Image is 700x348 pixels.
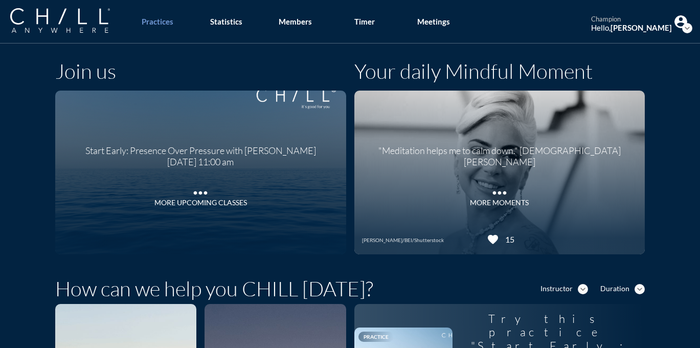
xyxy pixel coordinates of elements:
div: Meetings [417,17,450,26]
div: champion [591,15,672,24]
h1: How can we help you CHILL [DATE]? [55,276,373,301]
i: expand_more [682,23,692,33]
div: 15 [502,234,514,244]
img: Profile icon [674,15,687,28]
div: Members [279,17,312,26]
div: Timer [354,17,375,26]
i: more_horiz [190,183,211,198]
i: expand_more [635,284,645,294]
div: Start Early: Presence Over Pressure with [PERSON_NAME] [85,138,316,157]
div: Practices [142,17,173,26]
i: expand_more [578,284,588,294]
div: Duration [600,285,629,293]
i: more_horiz [489,183,510,198]
div: [DATE] 11:00 am [85,157,316,168]
div: "Meditation helps me to calm down." [DEMOGRAPHIC_DATA][PERSON_NAME] [367,138,633,167]
div: Instructor [540,285,573,293]
h1: Join us [55,59,116,83]
strong: [PERSON_NAME] [611,23,672,32]
i: favorite [487,233,499,246]
div: More Upcoming Classes [154,199,247,207]
div: [PERSON_NAME]/BEI/Shutterstock [362,237,444,243]
span: Practice [364,334,389,340]
div: Hello, [591,23,672,32]
div: Statistics [210,17,242,26]
h1: Your daily Mindful Moment [354,59,593,83]
div: MORE MOMENTS [470,199,529,207]
img: Company Logo [10,8,110,33]
a: Company Logo [10,8,130,34]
